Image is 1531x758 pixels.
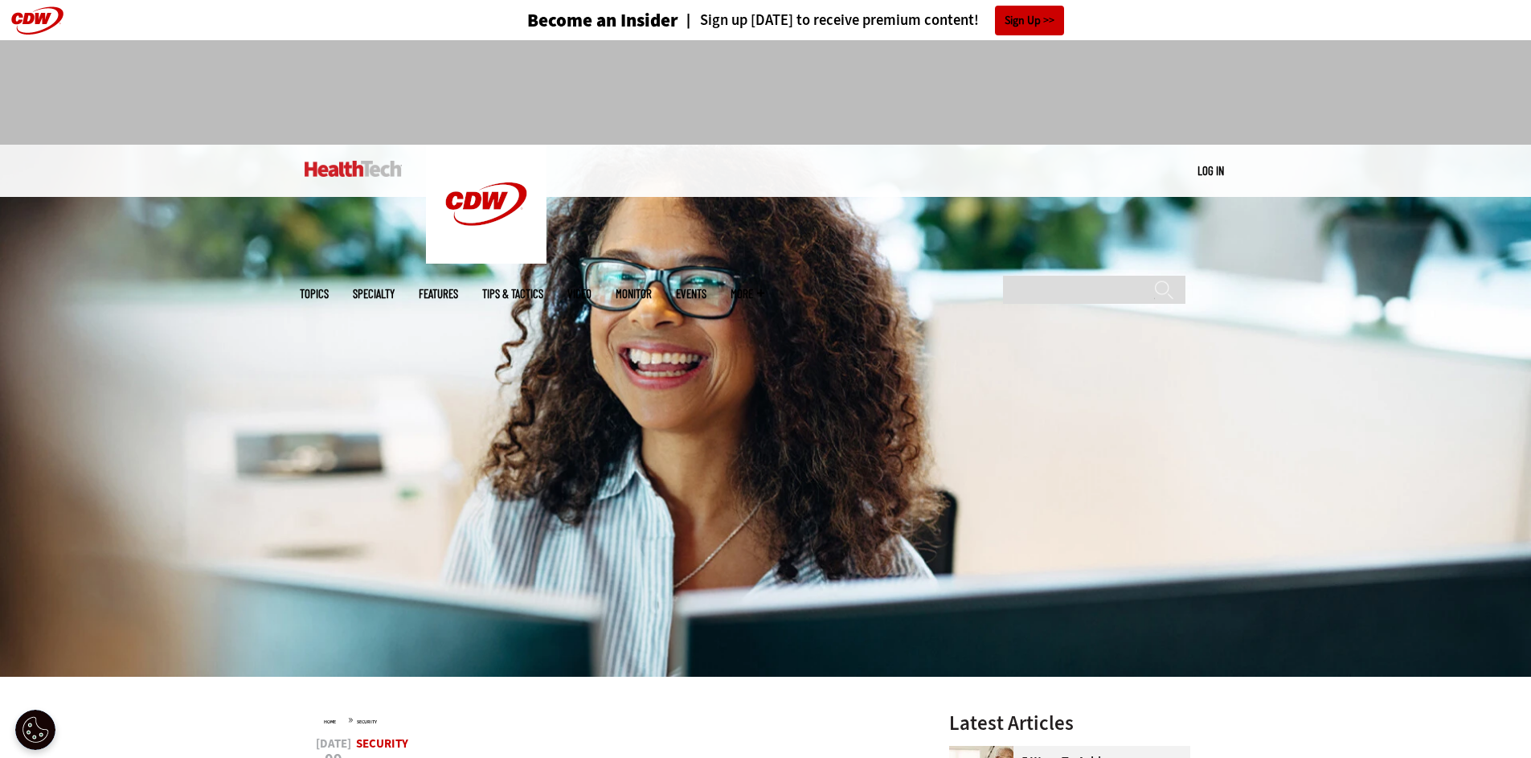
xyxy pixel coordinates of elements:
[678,13,979,28] a: Sign up [DATE] to receive premium content!
[357,719,377,725] a: Security
[324,719,336,725] a: Home
[15,710,55,750] div: Cookie Settings
[426,145,546,264] img: Home
[995,6,1064,35] a: Sign Up
[316,738,351,750] span: [DATE]
[473,56,1058,129] iframe: advertisement
[305,161,402,177] img: Home
[467,11,678,30] a: Become an Insider
[482,288,543,300] a: Tips & Tactics
[949,713,1190,733] h3: Latest Articles
[1197,163,1224,178] a: Log in
[1197,162,1224,179] div: User menu
[527,11,678,30] h3: Become an Insider
[616,288,652,300] a: MonITor
[731,288,764,300] span: More
[676,288,706,300] a: Events
[567,288,592,300] a: Video
[353,288,395,300] span: Specialty
[419,288,458,300] a: Features
[300,288,329,300] span: Topics
[356,735,408,752] a: Security
[426,251,546,268] a: CDW
[15,710,55,750] button: Open Preferences
[324,713,907,726] div: »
